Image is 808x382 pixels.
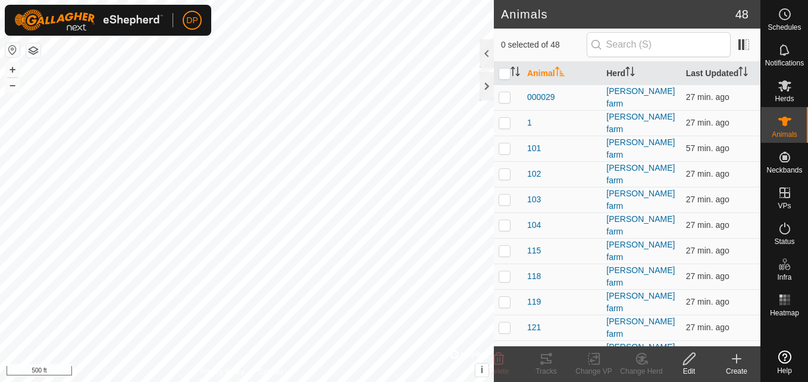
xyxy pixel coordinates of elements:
button: + [5,62,20,77]
div: Create [713,366,760,377]
span: Oct 10, 2025, 10:38 PM [686,246,729,255]
span: Oct 10, 2025, 10:38 PM [686,92,729,102]
div: Change VP [570,366,618,377]
span: 0 selected of 48 [501,39,587,51]
div: [PERSON_NAME] farm [606,136,676,161]
span: 119 [527,296,541,308]
p-sorticon: Activate to sort [555,68,565,78]
th: Animal [522,62,602,85]
a: Privacy Policy [200,367,245,377]
span: Animals [772,131,797,138]
span: i [481,365,483,375]
span: 48 [735,5,749,23]
div: Tracks [522,366,570,377]
span: 102 [527,168,541,180]
p-sorticon: Activate to sort [625,68,635,78]
th: Herd [602,62,681,85]
span: Oct 10, 2025, 10:38 PM [686,271,729,281]
span: Oct 10, 2025, 10:38 PM [686,322,729,332]
input: Search (S) [587,32,731,57]
span: Oct 10, 2025, 10:08 PM [686,143,729,153]
div: Change Herd [618,366,665,377]
a: Help [761,346,808,379]
a: Contact Us [259,367,294,377]
span: 101 [527,142,541,155]
span: Neckbands [766,167,802,174]
div: [PERSON_NAME] farm [606,290,676,315]
h2: Animals [501,7,735,21]
div: [PERSON_NAME] farm [606,264,676,289]
span: 103 [527,193,541,206]
button: – [5,78,20,92]
button: Map Layers [26,43,40,58]
span: Status [774,238,794,245]
button: i [475,364,488,377]
span: 115 [527,245,541,257]
div: [PERSON_NAME] farm [606,85,676,110]
div: [PERSON_NAME] farm [606,341,676,366]
div: Edit [665,366,713,377]
p-sorticon: Activate to sort [511,68,520,78]
img: Gallagher Logo [14,10,163,31]
span: Schedules [768,24,801,31]
button: Reset Map [5,43,20,57]
span: Infra [777,274,791,281]
span: VPs [778,202,791,209]
span: Oct 10, 2025, 10:38 PM [686,220,729,230]
p-sorticon: Activate to sort [738,68,748,78]
div: [PERSON_NAME] farm [606,239,676,264]
span: Oct 10, 2025, 10:38 PM [686,118,729,127]
span: Oct 10, 2025, 10:38 PM [686,169,729,179]
div: [PERSON_NAME] farm [606,213,676,238]
span: Delete [488,367,509,375]
div: [PERSON_NAME] farm [606,111,676,136]
div: [PERSON_NAME] farm [606,162,676,187]
div: [PERSON_NAME] farm [606,315,676,340]
span: Heatmap [770,309,799,317]
th: Last Updated [681,62,760,85]
span: 104 [527,219,541,231]
span: DP [186,14,198,27]
div: [PERSON_NAME] farm [606,187,676,212]
span: 118 [527,270,541,283]
span: 121 [527,321,541,334]
span: 000029 [527,91,555,104]
span: 1 [527,117,532,129]
span: Herds [775,95,794,102]
span: Help [777,367,792,374]
span: Notifications [765,60,804,67]
span: Oct 10, 2025, 10:38 PM [686,195,729,204]
span: Oct 10, 2025, 10:38 PM [686,297,729,306]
